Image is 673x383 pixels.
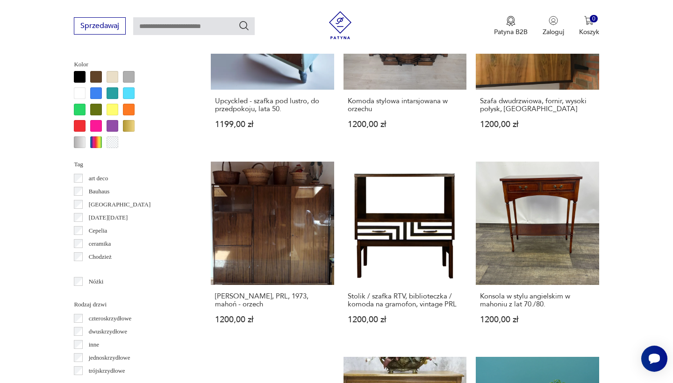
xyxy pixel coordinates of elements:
[348,97,462,113] h3: Komoda stylowa intarsjowana w orzechu
[494,28,528,36] p: Patyna B2B
[549,16,558,25] img: Ikonka użytkownika
[348,292,462,308] h3: Stolik / szafka RTV, biblioteczka / komoda na gramofon, vintage PRL
[215,121,329,128] p: 1199,00 zł
[348,316,462,324] p: 1200,00 zł
[480,97,594,113] h3: Szafa dwudrzwiowa, fornir, wysoki połysk, [GEOGRAPHIC_DATA]
[348,121,462,128] p: 1200,00 zł
[641,346,667,372] iframe: Smartsupp widget button
[584,16,594,25] img: Ikona koszyka
[74,59,188,70] p: Kolor
[238,20,250,31] button: Szukaj
[590,15,598,23] div: 0
[344,162,466,341] a: Stolik / szafka RTV, biblioteczka / komoda na gramofon, vintage PRLStolik / szafka RTV, bibliotec...
[89,277,104,287] p: Nóżki
[476,162,599,341] a: Konsola w stylu angielskim w mahoniu z lat 70./80.Konsola w stylu angielskim w mahoniu z lat 70./...
[211,162,334,341] a: Szafa kombinowana ILONA, PRL, 1973, mahoń - orzech[PERSON_NAME], PRL, 1973, mahoń - orzech1200,00 zł
[89,186,110,197] p: Bauhaus
[89,265,111,275] p: Ćmielów
[494,16,528,36] a: Ikona medaluPatyna B2B
[579,16,599,36] button: 0Koszyk
[89,252,112,262] p: Chodzież
[215,316,329,324] p: 1200,00 zł
[74,159,188,170] p: Tag
[543,16,564,36] button: Zaloguj
[89,213,128,223] p: [DATE][DATE]
[89,340,99,350] p: inne
[506,16,515,26] img: Ikona medalu
[480,292,594,308] h3: Konsola w stylu angielskim w mahoniu z lat 70./80.
[494,16,528,36] button: Patyna B2B
[89,366,125,376] p: trójskrzydłowe
[480,121,594,128] p: 1200,00 zł
[89,173,108,184] p: art deco
[579,28,599,36] p: Koszyk
[89,326,127,337] p: dwuskrzydłowe
[326,11,354,39] img: Patyna - sklep z meblami i dekoracjami vintage
[215,97,329,113] h3: Upcyckled - szafka pod lustro, do przedpokoju, lata 50.
[543,28,564,36] p: Zaloguj
[74,23,126,30] a: Sprzedawaj
[89,313,132,324] p: czteroskrzydłowe
[480,316,594,324] p: 1200,00 zł
[74,17,126,35] button: Sprzedawaj
[89,199,151,210] p: [GEOGRAPHIC_DATA]
[89,239,111,249] p: ceramika
[89,353,130,363] p: jednoskrzydłowe
[74,299,188,310] p: Rodzaj drzwi
[89,226,107,236] p: Cepelia
[215,292,329,308] h3: [PERSON_NAME], PRL, 1973, mahoń - orzech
